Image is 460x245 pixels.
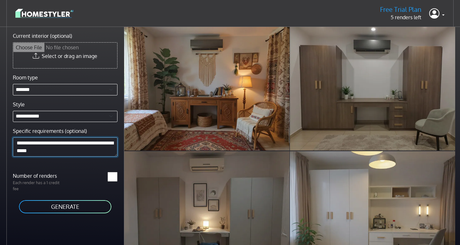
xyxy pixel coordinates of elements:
[13,74,38,81] label: Room type
[13,32,72,40] label: Current interior (optional)
[13,127,87,135] label: Specific requirements (optional)
[9,180,65,192] p: Each render has a 1 credit fee
[380,5,421,13] h5: Free Trial Plan
[380,13,421,21] p: 5 renders left
[15,8,73,19] img: logo-3de290ba35641baa71223ecac5eacb59cb85b4c7fdf211dc9aaecaaee71ea2f8.svg
[13,101,25,108] label: Style
[9,172,65,180] label: Number of renders
[18,200,112,214] button: GENERATE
